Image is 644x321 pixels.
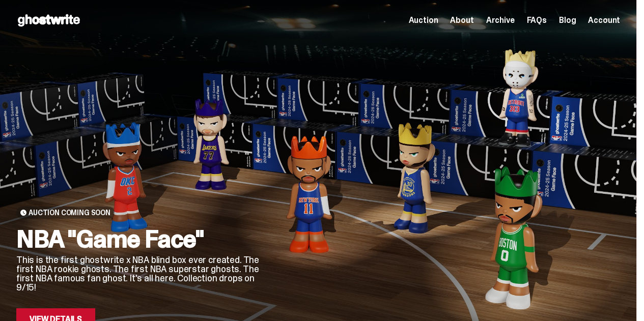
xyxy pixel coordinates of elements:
span: Auction Coming Soon [29,209,110,217]
a: Auction [408,16,438,24]
a: Account [588,16,620,24]
h2: NBA "Game Face" [16,227,261,251]
a: Archive [486,16,514,24]
p: This is the first ghostwrite x NBA blind box ever created. The first NBA rookie ghosts. The first... [16,255,261,292]
a: FAQs [526,16,546,24]
a: Blog [559,16,576,24]
a: About [450,16,473,24]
